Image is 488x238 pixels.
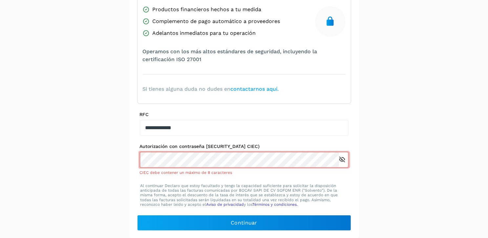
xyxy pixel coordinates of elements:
span: Adelantos inmediatos para tu operación [153,29,256,37]
label: Autorización con contraseña [SECURITY_DATA] CIEC) [140,144,349,149]
img: secure [325,16,335,27]
span: Productos financieros hechos a tu medida [153,6,262,13]
a: Términos y condiciones. [253,202,298,207]
span: CIEC debe contener un máximo de 8 caracteres [140,170,232,175]
a: Aviso de privacidad [206,202,244,207]
label: RFC [140,112,349,117]
button: Continuar [137,215,351,231]
span: Complemento de pago automático a proveedores [153,17,280,25]
span: Si tienes alguna duda no dudes en [143,85,279,93]
span: Continuar [231,219,257,226]
span: Operamos con los más altos estándares de seguridad, incluyendo la certificación ISO 27001 [143,48,346,63]
a: contactarnos aquí. [231,86,279,92]
p: Al continuar Declaro que estoy facultado y tengo la capacidad suficiente para solicitar la dispos... [140,183,348,207]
